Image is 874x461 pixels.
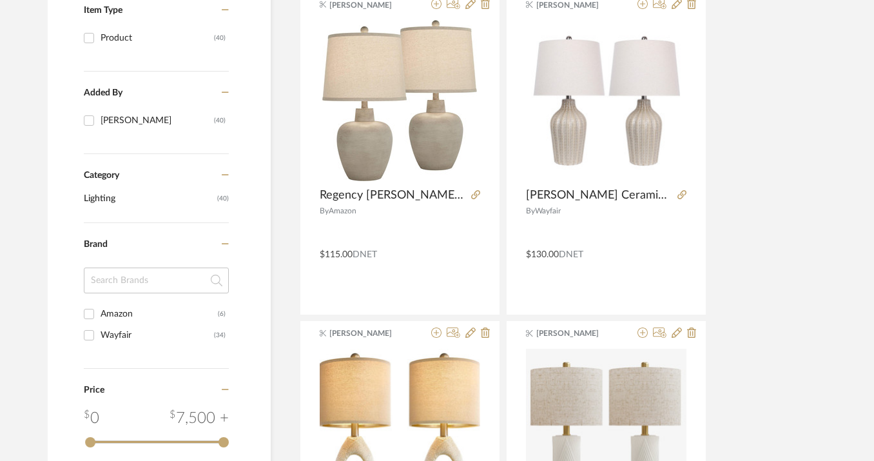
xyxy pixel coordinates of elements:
[320,207,329,215] span: By
[101,110,214,131] div: [PERSON_NAME]
[84,88,122,97] span: Added By
[101,304,218,324] div: Amazon
[320,188,466,202] span: Regency [PERSON_NAME] 23 1/2" High Urn Small Southwest Accent Table Lamps Set of 2 Living Room Be...
[320,250,353,259] span: $115.00
[84,386,104,395] span: Price
[559,250,583,259] span: DNET
[320,20,480,181] div: 0
[84,407,99,430] div: 0
[218,304,226,324] div: (6)
[84,240,108,249] span: Brand
[84,6,122,15] span: Item Type
[322,20,477,181] img: Regency Hill Emeril 23 1/2" High Urn Small Southwest Accent Table Lamps Set of 2 Living Room Bedr...
[214,28,226,48] div: (40)
[526,250,559,259] span: $130.00
[217,188,229,209] span: (40)
[170,407,229,430] div: 7,500 +
[84,188,214,210] span: Lighting
[329,328,411,339] span: [PERSON_NAME]
[535,207,561,215] span: Wayfair
[84,268,229,293] input: Search Brands
[353,250,377,259] span: DNET
[526,20,686,181] div: 0
[101,28,214,48] div: Product
[214,110,226,131] div: (40)
[214,325,226,346] div: (34)
[526,188,672,202] span: [PERSON_NAME] Ceramic Table Lamp (Set of 2)
[536,328,617,339] span: [PERSON_NAME]
[101,325,214,346] div: Wayfair
[84,170,119,181] span: Category
[526,207,535,215] span: By
[526,21,686,181] img: Hymel Ceramic Table Lamp (Set of 2)
[329,207,356,215] span: Amazon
